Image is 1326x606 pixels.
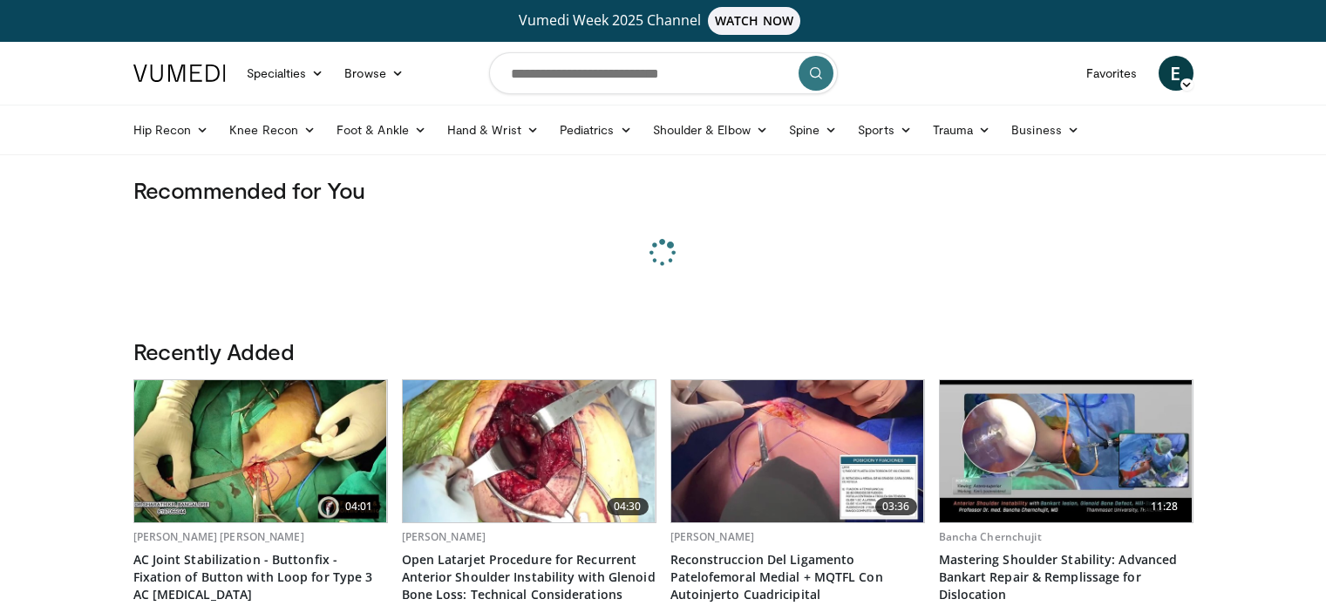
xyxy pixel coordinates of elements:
[922,112,1002,147] a: Trauma
[338,498,380,515] span: 04:01
[437,112,549,147] a: Hand & Wrist
[133,337,1193,365] h3: Recently Added
[607,498,649,515] span: 04:30
[670,551,925,603] a: Reconstruccion Del Ligamento Patelofemoral Medial + MQTFL Con Autoinjerto Cuadricipital
[402,551,656,603] a: Open Latarjet Procedure for Recurrent Anterior Shoulder Instability with Glenoid Bone Loss: Techn...
[779,112,847,147] a: Spine
[219,112,326,147] a: Knee Recon
[1159,56,1193,91] a: E
[671,380,924,522] a: 03:36
[708,7,800,35] span: WATCH NOW
[133,176,1193,204] h3: Recommended for You
[940,380,1193,522] img: 12bfd8a1-61c9-4857-9f26-c8a25e8997c8.620x360_q85_upscale.jpg
[847,112,922,147] a: Sports
[334,56,414,91] a: Browse
[133,65,226,82] img: VuMedi Logo
[236,56,335,91] a: Specialties
[136,7,1191,35] a: Vumedi Week 2025 ChannelWATCH NOW
[671,380,924,522] img: 48f6f21f-43ea-44b1-a4e1-5668875d038e.620x360_q85_upscale.jpg
[403,380,656,522] img: 2b2da37e-a9b6-423e-b87e-b89ec568d167.620x360_q85_upscale.jpg
[133,529,304,544] a: [PERSON_NAME] [PERSON_NAME]
[939,551,1193,603] a: Mastering Shoulder Stability: Advanced Bankart Repair & Remplissage for Dislocation
[1076,56,1148,91] a: Favorites
[402,529,486,544] a: [PERSON_NAME]
[939,529,1042,544] a: Bancha Chernchujit
[489,52,838,94] input: Search topics, interventions
[875,498,917,515] span: 03:36
[123,112,220,147] a: Hip Recon
[403,380,656,522] a: 04:30
[1001,112,1090,147] a: Business
[643,112,779,147] a: Shoulder & Elbow
[1144,498,1186,515] span: 11:28
[326,112,437,147] a: Foot & Ankle
[134,380,387,522] a: 04:01
[134,380,387,522] img: c2f644dc-a967-485d-903d-283ce6bc3929.620x360_q85_upscale.jpg
[940,380,1193,522] a: 11:28
[670,529,755,544] a: [PERSON_NAME]
[549,112,643,147] a: Pediatrics
[133,551,388,603] a: AC Joint Stabilization - Buttonfix - Fixation of Button with Loop for Type 3 AC [MEDICAL_DATA]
